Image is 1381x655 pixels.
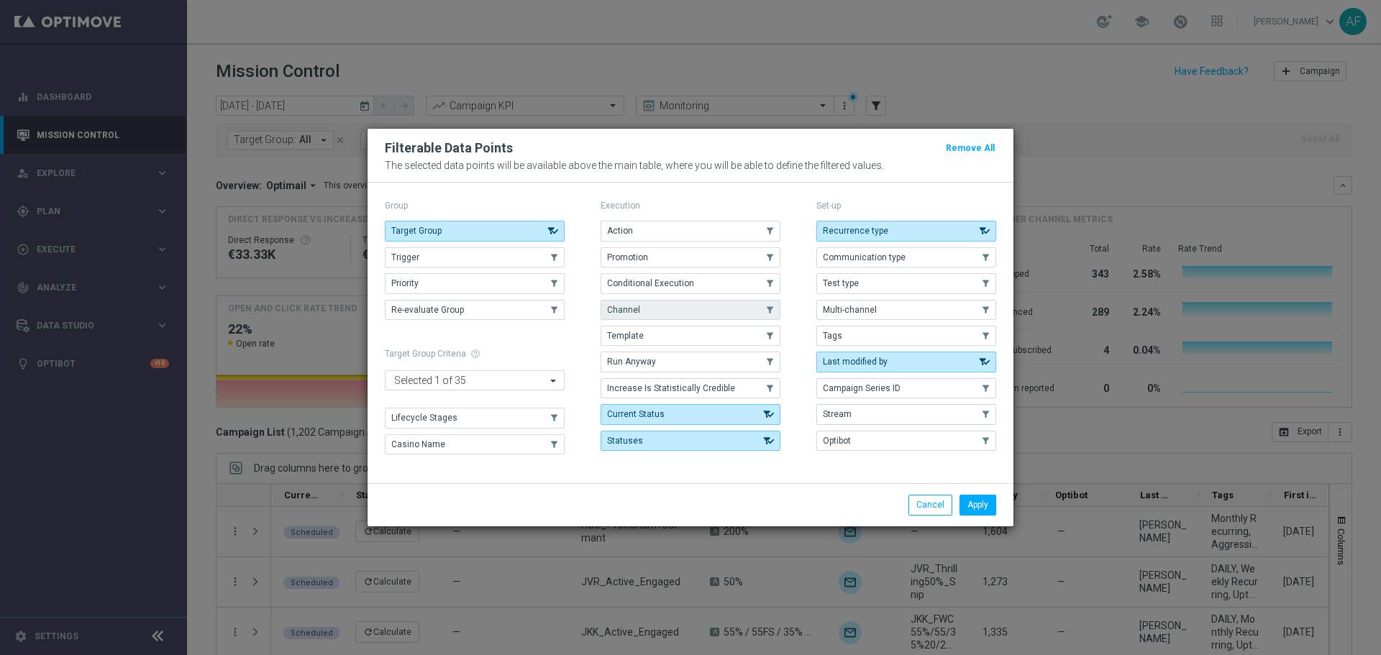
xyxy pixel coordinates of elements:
button: Channel [601,300,780,320]
span: Last modified by [823,357,888,367]
button: Communication type [816,247,996,267]
button: Action [601,221,780,241]
p: Set-up [816,200,996,211]
span: Priority [391,278,419,288]
button: Statuses [601,431,780,451]
button: Priority [385,273,565,293]
button: Tags [816,326,996,346]
button: Apply [960,495,996,515]
span: Test type [823,278,859,288]
span: Action [607,226,633,236]
button: Casino Name [385,434,565,454]
span: Recurrence type [823,226,888,236]
h1: Target Group Criteria [385,349,565,359]
button: Stream [816,404,996,424]
span: Lifecycle Stages [391,413,457,423]
span: Statuses [607,436,643,446]
p: The selected data points will be available above the main table, where you will be able to define... [385,160,996,171]
span: Template [607,331,644,341]
button: Remove All [944,140,996,156]
span: Casino Name [391,439,445,449]
button: Lifecycle Stages [385,408,565,428]
span: Re-evaluate Group [391,305,464,315]
span: Campaign Series ID [823,383,901,393]
span: help_outline [470,349,480,359]
button: Re-evaluate Group [385,300,565,320]
button: Promotion [601,247,780,267]
span: Increase Is Statistically Credible [607,383,735,393]
button: Conditional Execution [601,273,780,293]
span: Optibot [823,436,851,446]
h2: Filterable Data Points [385,139,513,157]
button: Increase Is Statistically Credible [601,378,780,398]
button: Template [601,326,780,346]
button: Trigger [385,247,565,267]
span: Selected 1 of 35 [391,374,470,387]
button: Campaign Series ID [816,378,996,398]
button: Optibot [816,431,996,451]
span: Trigger [391,252,419,262]
p: Execution [601,200,780,211]
span: Channel [607,305,640,315]
ng-select: Casino Name [385,370,565,390]
button: Cancel [908,495,952,515]
button: Recurrence type [816,221,996,241]
button: Test type [816,273,996,293]
button: Run Anyway [601,352,780,372]
p: Group [385,200,565,211]
span: Target Group [391,226,442,236]
button: Current Status [601,404,780,424]
button: Last modified by [816,352,996,372]
span: Current Status [607,409,665,419]
button: Multi-channel [816,300,996,320]
span: Run Anyway [607,357,656,367]
span: Promotion [607,252,648,262]
span: Communication type [823,252,906,262]
span: Stream [823,409,852,419]
span: Conditional Execution [607,278,694,288]
span: Multi-channel [823,305,877,315]
span: Tags [823,331,842,341]
button: Target Group [385,221,565,241]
